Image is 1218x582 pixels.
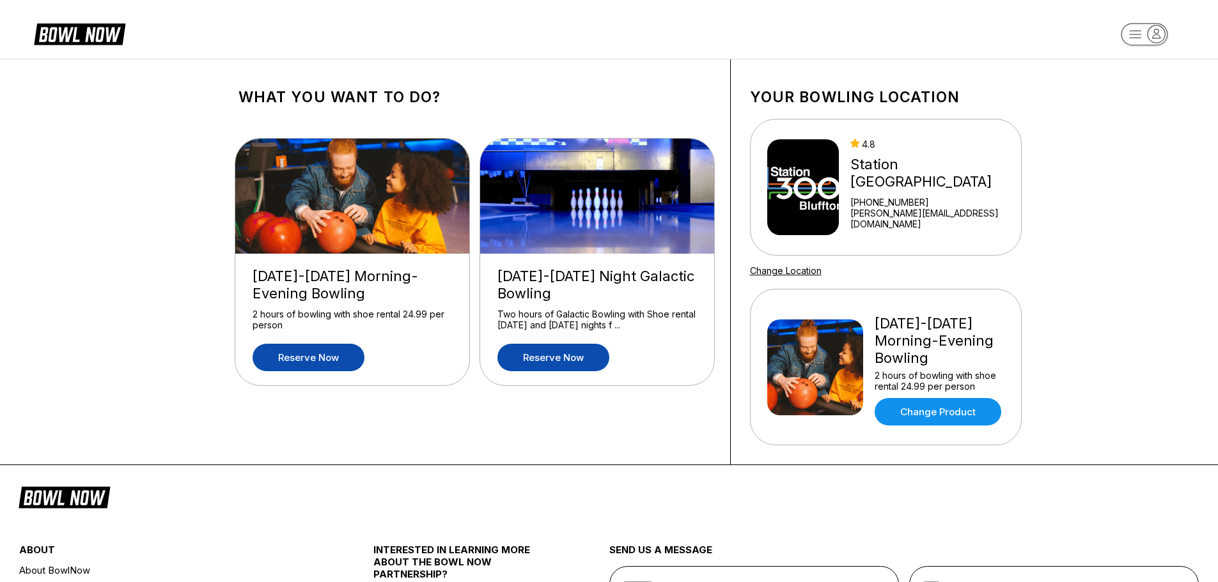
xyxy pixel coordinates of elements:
div: 2 hours of bowling with shoe rental 24.99 per person [253,309,452,331]
img: Station 300 Bluffton [767,139,839,235]
img: Friday-Sunday Morning-Evening Bowling [235,139,471,254]
a: About BowlNow [19,562,314,578]
a: [PERSON_NAME][EMAIL_ADDRESS][DOMAIN_NAME] [850,208,1015,229]
div: send us a message [609,544,1199,566]
div: Two hours of Galactic Bowling with Shoe rental [DATE] and [DATE] nights f ... [497,309,697,331]
img: Friday-Sunday Morning-Evening Bowling [767,319,863,415]
div: [DATE]-[DATE] Morning-Evening Bowling [253,268,452,302]
div: [DATE]-[DATE] Morning-Evening Bowling [875,315,1004,367]
div: 2 hours of bowling with shoe rental 24.99 per person [875,370,1004,392]
h1: Your bowling location [750,88,1022,106]
div: about [19,544,314,562]
div: 4.8 [850,139,1015,149]
a: Change Location [750,265,822,276]
a: Reserve now [497,344,609,371]
img: Friday-Saturday Night Galactic Bowling [480,139,715,254]
a: Change Product [875,398,1001,425]
div: Station [GEOGRAPHIC_DATA] [850,156,1015,190]
h1: What you want to do? [238,88,711,106]
div: [DATE]-[DATE] Night Galactic Bowling [497,268,697,302]
a: Reserve now [253,344,364,371]
div: [PHONE_NUMBER] [850,197,1015,208]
